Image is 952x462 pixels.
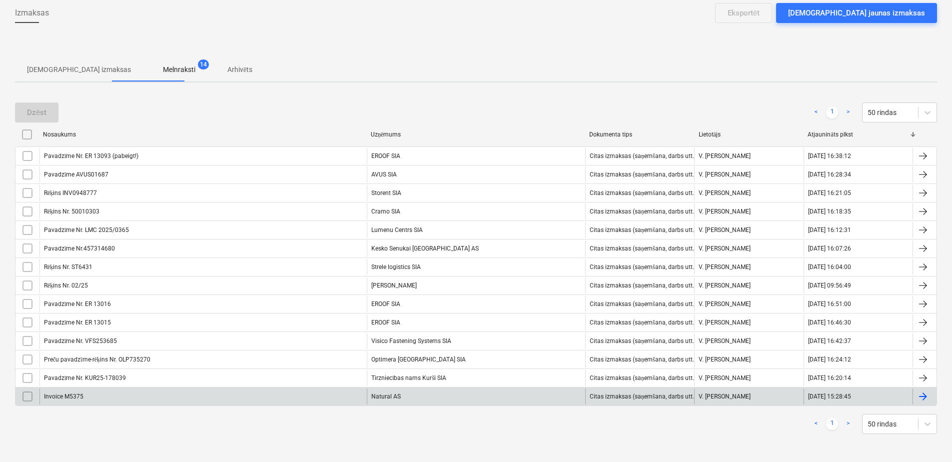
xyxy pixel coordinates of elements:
div: [DATE] 16:28:34 [808,171,851,178]
div: Invoice M5375 [44,393,83,400]
div: V. [PERSON_NAME] [694,222,803,238]
div: [DATE] 16:07:26 [808,245,851,252]
a: Previous page [810,418,822,430]
div: V. [PERSON_NAME] [694,333,803,349]
div: Nosaukums [43,131,363,138]
div: [DATE] 16:18:35 [808,208,851,215]
div: Lumenu Centrs SIA [367,222,585,238]
div: Visico Fastening Systems SIA [367,333,585,349]
div: Rēķins Nr. 50010303 [44,208,99,215]
span: 14 [198,59,209,69]
div: Citas izmaksas (saņemšana, darbs utt.) [590,152,696,160]
div: [DATE] 16:12:31 [808,226,851,233]
div: Citas izmaksas (saņemšana, darbs utt.) [590,263,696,271]
div: Citas izmaksas (saņemšana, darbs utt.) [590,282,696,289]
div: Rēķins INV0948777 [44,189,97,197]
p: Arhivēts [227,64,252,75]
button: [DEMOGRAPHIC_DATA] jaunas izmaksas [776,3,937,23]
div: [DATE] 16:24:12 [808,356,851,363]
div: V. [PERSON_NAME] [694,240,803,256]
a: Next page [842,106,854,118]
div: [DATE] 16:04:00 [808,263,851,270]
div: V. [PERSON_NAME] [694,185,803,201]
div: Citas izmaksas (saņemšana, darbs utt.) [590,319,696,326]
div: V. [PERSON_NAME] [694,203,803,219]
iframe: Chat Widget [902,414,952,462]
div: Pavadzīme Nr. KUR25-178039 [44,374,126,382]
div: Citas izmaksas (saņemšana, darbs utt.) [590,356,696,363]
p: Melnraksti [163,64,195,75]
div: Pavadzīme Nr. LMC 2025/0365 [44,226,129,234]
a: Previous page [810,106,822,118]
div: Lietotājs [699,131,800,138]
div: EROOF SIA [367,148,585,164]
div: Citas izmaksas (saņemšana, darbs utt.) [590,374,696,382]
div: Storent SIA [367,185,585,201]
div: Atjaunināts plkst [808,131,909,138]
div: Rēķins Nr. ST6431 [44,263,92,271]
div: Cramo SIA [367,203,585,219]
div: [DATE] 09:56:49 [808,282,851,289]
div: Citas izmaksas (saņemšana, darbs utt.) [590,171,696,178]
div: [PERSON_NAME] [367,277,585,293]
div: AVUS SIA [367,166,585,182]
div: [DATE] 15:28:45 [808,393,851,400]
a: Next page [842,418,854,430]
div: Strele logistics SIA [367,259,585,275]
div: EROOF SIA [367,314,585,330]
div: [DATE] 16:42:37 [808,337,851,344]
div: Pavadzīme Nr.457314680 [44,245,115,252]
div: Rēķins Nr. 02/25 [44,282,88,289]
div: Citas izmaksas (saņemšana, darbs utt.) [590,226,696,234]
div: V. [PERSON_NAME] [694,259,803,275]
div: EROOF SIA [367,296,585,312]
div: [DATE] 16:38:12 [808,152,851,159]
div: Citas izmaksas (saņemšana, darbs utt.) [590,337,696,345]
div: Pavadzīme Nr. ER 13093 (pabeigt!) [44,152,138,160]
div: [DATE] 16:20:14 [808,374,851,381]
p: [DEMOGRAPHIC_DATA] izmaksas [27,64,131,75]
div: V. [PERSON_NAME] [694,388,803,404]
div: V. [PERSON_NAME] [694,370,803,386]
div: Citas izmaksas (saņemšana, darbs utt.) [590,300,696,308]
div: Citas izmaksas (saņemšana, darbs utt.) [590,208,696,215]
div: [DATE] 16:46:30 [808,319,851,326]
span: Izmaksas [15,7,49,19]
div: Optimera [GEOGRAPHIC_DATA] SIA [367,351,585,367]
div: Citas izmaksas (saņemšana, darbs utt.) [590,393,696,400]
div: V. [PERSON_NAME] [694,166,803,182]
div: Preču pavadzīme-rēķins Nr. OLP735270 [44,356,150,363]
div: V. [PERSON_NAME] [694,277,803,293]
div: [DATE] 16:51:00 [808,300,851,307]
div: [DATE] 16:21:05 [808,189,851,196]
div: V. [PERSON_NAME] [694,314,803,330]
div: V. [PERSON_NAME] [694,296,803,312]
div: Natural AS [367,388,585,404]
div: Pavadzīme Nr. VFS253685 [44,337,117,345]
div: V. [PERSON_NAME] [694,351,803,367]
div: Kesko Senukai [GEOGRAPHIC_DATA] AS [367,240,585,256]
div: Pavadzīme Nr. ER 13016 [44,300,111,308]
div: Dokumenta tips [589,131,691,138]
div: Citas izmaksas (saņemšana, darbs utt.) [590,189,696,197]
div: V. [PERSON_NAME] [694,148,803,164]
div: Tirzniecības nams Kurši SIA [367,370,585,386]
a: Page 1 is your current page [826,106,838,118]
div: [DEMOGRAPHIC_DATA] jaunas izmaksas [788,6,925,19]
div: Citas izmaksas (saņemšana, darbs utt.) [590,245,696,252]
a: Page 1 is your current page [826,418,838,430]
div: Pavadzīme AVUS01687 [44,171,108,178]
div: Uzņēmums [371,131,581,138]
div: Pavadzīme Nr. ER 13015 [44,319,111,326]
